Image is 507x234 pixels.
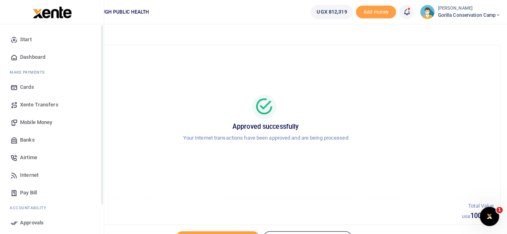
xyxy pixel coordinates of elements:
img: profile-user [420,5,434,19]
a: logo-small logo-large logo-large [32,9,72,15]
a: Airtime [6,149,97,166]
span: Banks [20,136,35,144]
span: Pay Bill [20,189,37,197]
span: countability [16,205,46,211]
a: Pay Bill [6,184,97,202]
span: Airtime [20,154,37,162]
a: Banks [6,131,97,149]
li: Toup your wallet [356,6,396,19]
img: logo-large [33,6,72,18]
span: Xente Transfers [20,101,59,109]
a: Mobile Money [6,114,97,131]
span: Internet [20,171,38,179]
span: Dashboard [20,53,45,61]
a: Xente Transfers [6,96,97,114]
span: Add money [356,6,396,19]
span: Mobile Money [20,118,52,126]
a: Approvals [6,214,97,232]
small: [PERSON_NAME] [438,5,501,12]
li: Wallet ballance [307,5,356,19]
li: Ac [6,202,97,214]
a: Add money [356,8,396,14]
a: Start [6,31,97,48]
a: Cards [6,78,97,96]
span: Gorilla Conservation Camp [438,12,501,19]
span: ake Payments [14,69,45,75]
h5: 1 [37,212,462,220]
a: Internet [6,166,97,184]
span: UGX 812,319 [317,8,347,16]
span: Cards [20,83,34,91]
a: profile-user [PERSON_NAME] Gorilla Conservation Camp [420,5,501,19]
a: UGX 812,319 [311,5,353,19]
a: Dashboard [6,48,97,66]
iframe: Intercom live chat [480,207,499,226]
span: Approvals [20,219,44,227]
h5: 100,000 [462,212,494,220]
p: Total Value [462,202,494,210]
p: Your Internet transactions have been approved and are being processed [40,134,491,142]
h5: Approved successfully [40,123,491,131]
li: M [6,66,97,78]
span: 1 [496,207,503,213]
span: Start [20,36,32,44]
p: Total Transactions [37,202,462,210]
small: UGX [462,214,470,219]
